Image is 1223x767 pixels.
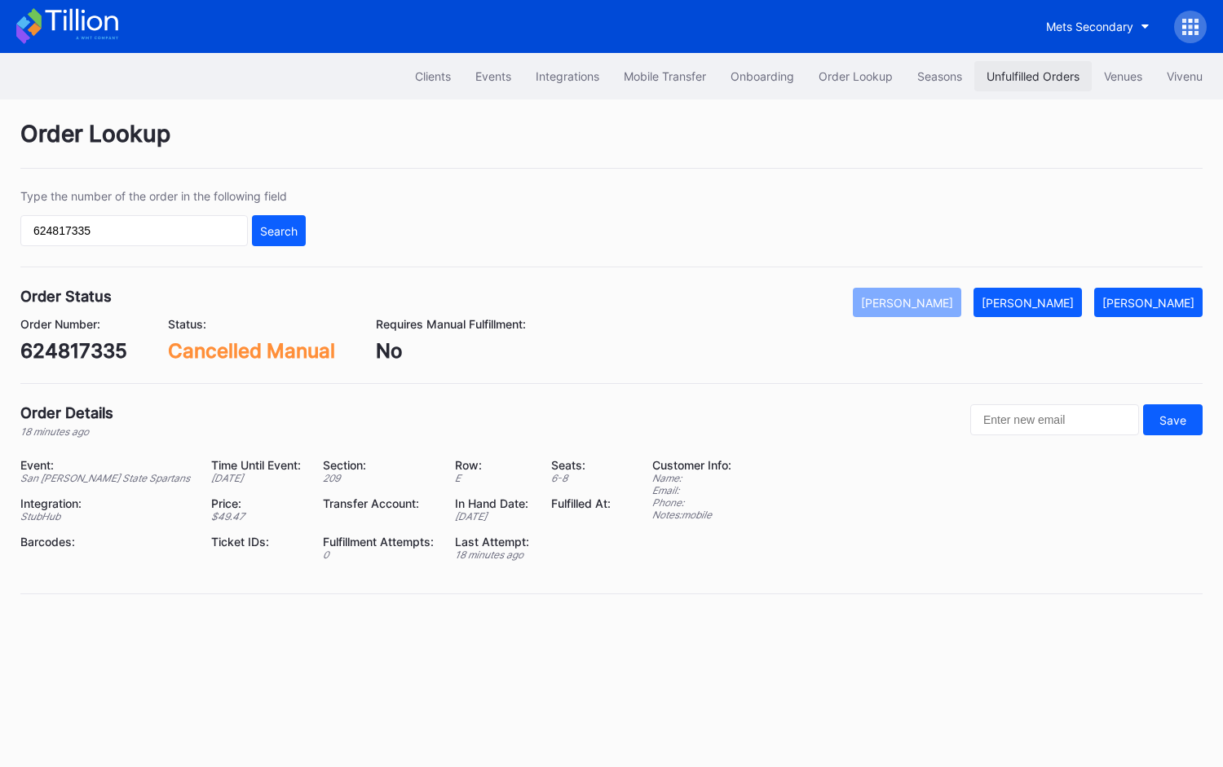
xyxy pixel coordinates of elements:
button: Save [1143,404,1203,435]
div: E [455,472,530,484]
div: Cancelled Manual [168,339,335,363]
div: Status: [168,317,335,331]
div: Search [260,224,298,238]
div: 18 minutes ago [20,425,113,438]
div: Section: [323,458,435,472]
button: [PERSON_NAME] [1094,288,1203,317]
div: Ticket IDs: [211,535,302,549]
div: Type the number of the order in the following field [20,189,306,203]
button: Unfulfilled Orders [974,61,1092,91]
div: Order Status [20,288,112,305]
div: Name: [652,472,731,484]
div: Clients [415,69,451,83]
div: Price: [211,496,302,510]
div: Transfer Account: [323,496,435,510]
div: No [376,339,526,363]
div: Save [1159,413,1186,427]
div: Last Attempt: [455,535,530,549]
div: Customer Info: [652,458,731,472]
button: Mobile Transfer [611,61,718,91]
div: Onboarding [731,69,794,83]
div: [PERSON_NAME] [1102,296,1194,310]
div: 624817335 [20,339,127,363]
div: Order Number: [20,317,127,331]
div: Mobile Transfer [624,69,706,83]
button: Search [252,215,306,246]
div: San [PERSON_NAME] State Spartans [20,472,191,484]
button: Onboarding [718,61,806,91]
div: Unfulfilled Orders [987,69,1080,83]
button: [PERSON_NAME] [853,288,961,317]
button: Order Lookup [806,61,905,91]
div: [PERSON_NAME] [861,296,953,310]
input: GT59662 [20,215,248,246]
div: Order Lookup [819,69,893,83]
div: Seats: [551,458,611,472]
div: Phone: [652,496,731,509]
button: Integrations [523,61,611,91]
button: Events [463,61,523,91]
div: StubHub [20,510,191,522]
div: Time Until Event: [211,458,302,472]
input: Enter new email [970,404,1139,435]
button: Venues [1092,61,1155,91]
div: 6 - 8 [551,472,611,484]
button: [PERSON_NAME] [974,288,1082,317]
div: Fulfilled At: [551,496,611,510]
button: Mets Secondary [1034,11,1162,42]
div: In Hand Date: [455,496,530,510]
div: Order Details [20,404,113,421]
div: [PERSON_NAME] [982,296,1074,310]
div: Mets Secondary [1046,20,1133,33]
div: Vivenu [1167,69,1203,83]
div: Order Lookup [20,120,1203,169]
div: Events [475,69,511,83]
div: Row: [455,458,530,472]
button: Clients [403,61,463,91]
div: Email: [652,484,731,496]
div: Venues [1104,69,1142,83]
div: Seasons [917,69,962,83]
div: [DATE] [211,472,302,484]
div: Notes: mobile [652,509,731,521]
div: Integration: [20,496,191,510]
div: 18 minutes ago [455,549,530,561]
div: [DATE] [455,510,530,522]
div: $ 49.47 [211,510,302,522]
div: Barcodes: [20,535,191,549]
div: 0 [323,549,435,561]
div: 209 [323,472,435,484]
button: Vivenu [1155,61,1215,91]
div: Requires Manual Fulfillment: [376,317,526,331]
div: Integrations [536,69,599,83]
div: Event: [20,458,191,472]
button: Seasons [905,61,974,91]
div: Fulfillment Attempts: [323,535,435,549]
